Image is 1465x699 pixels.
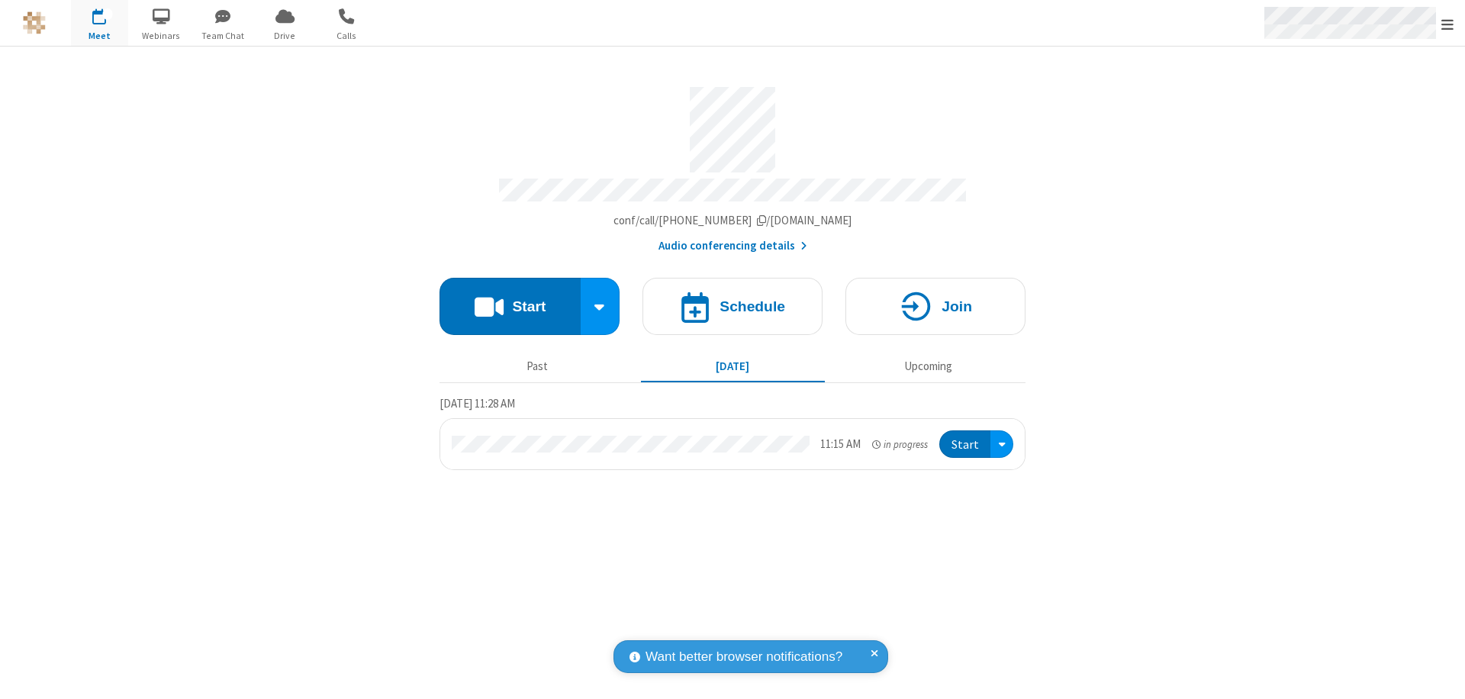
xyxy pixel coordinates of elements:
[1427,659,1454,688] iframe: Chat
[318,29,375,43] span: Calls
[133,29,190,43] span: Webinars
[581,278,620,335] div: Start conference options
[439,278,581,335] button: Start
[71,29,128,43] span: Meet
[990,430,1013,459] div: Open menu
[439,396,515,411] span: [DATE] 11:28 AM
[939,430,990,459] button: Start
[872,437,928,452] em: in progress
[446,352,629,381] button: Past
[23,11,46,34] img: QA Selenium DO NOT DELETE OR CHANGE
[439,395,1025,471] section: Today's Meetings
[613,212,852,230] button: Copy my meeting room linkCopy my meeting room link
[642,278,823,335] button: Schedule
[720,299,785,314] h4: Schedule
[658,237,807,255] button: Audio conferencing details
[820,436,861,453] div: 11:15 AM
[256,29,314,43] span: Drive
[512,299,546,314] h4: Start
[845,278,1025,335] button: Join
[646,647,842,667] span: Want better browser notifications?
[641,352,825,381] button: [DATE]
[836,352,1020,381] button: Upcoming
[195,29,252,43] span: Team Chat
[439,76,1025,255] section: Account details
[942,299,972,314] h4: Join
[103,8,113,20] div: 1
[613,213,852,227] span: Copy my meeting room link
